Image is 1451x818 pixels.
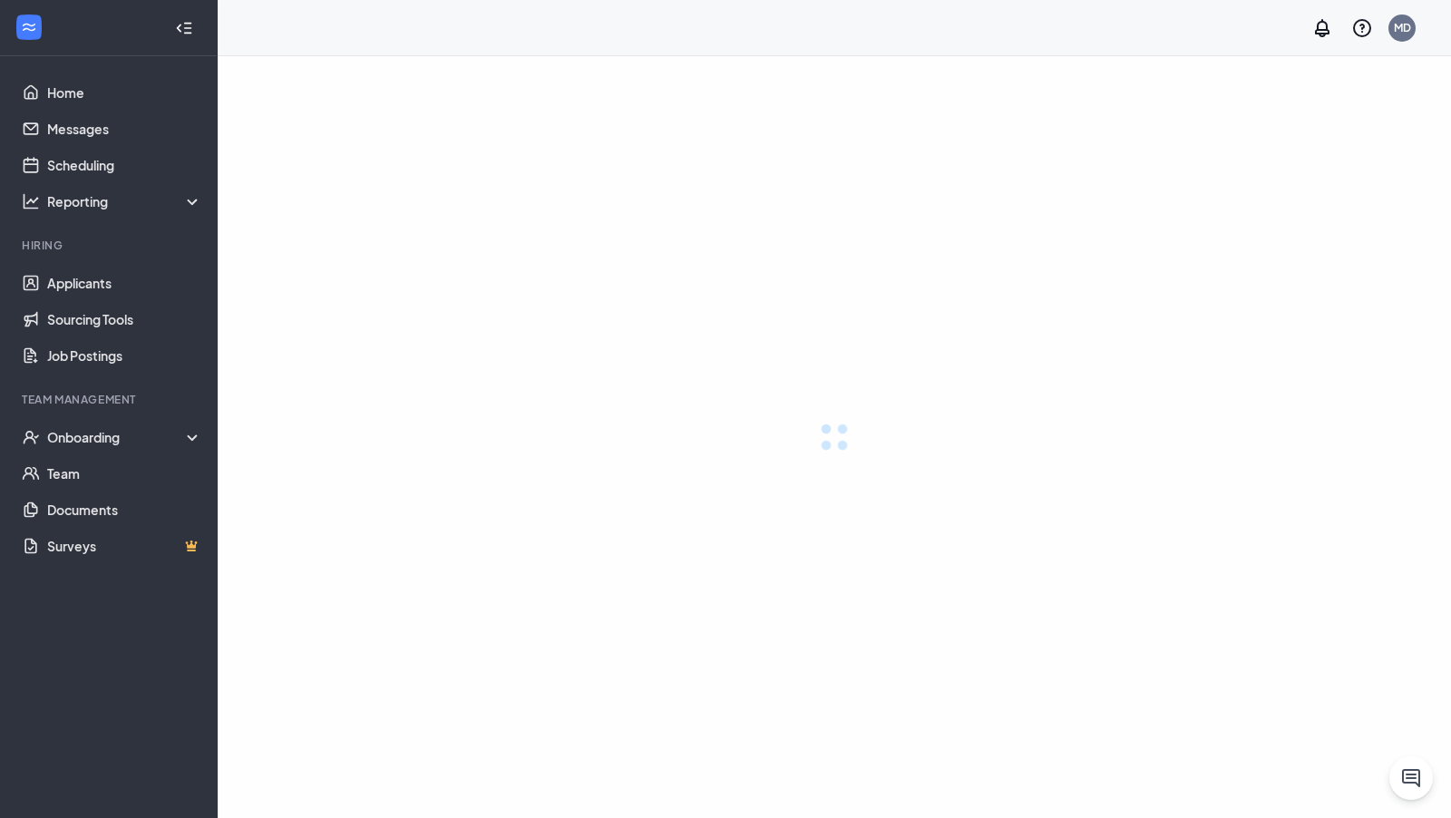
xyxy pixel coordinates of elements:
[22,428,40,446] svg: UserCheck
[47,301,202,337] a: Sourcing Tools
[1311,17,1333,39] svg: Notifications
[1394,20,1411,35] div: MD
[47,111,202,147] a: Messages
[20,18,38,36] svg: WorkstreamLogo
[22,192,40,210] svg: Analysis
[175,19,193,37] svg: Collapse
[47,428,203,446] div: Onboarding
[1389,756,1433,800] button: ChatActive
[47,455,202,492] a: Team
[22,392,199,407] div: Team Management
[22,238,199,253] div: Hiring
[47,492,202,528] a: Documents
[47,265,202,301] a: Applicants
[1351,17,1373,39] svg: QuestionInfo
[47,74,202,111] a: Home
[47,147,202,183] a: Scheduling
[47,192,203,210] div: Reporting
[47,337,202,374] a: Job Postings
[47,528,202,564] a: SurveysCrown
[1400,767,1422,789] svg: ChatActive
